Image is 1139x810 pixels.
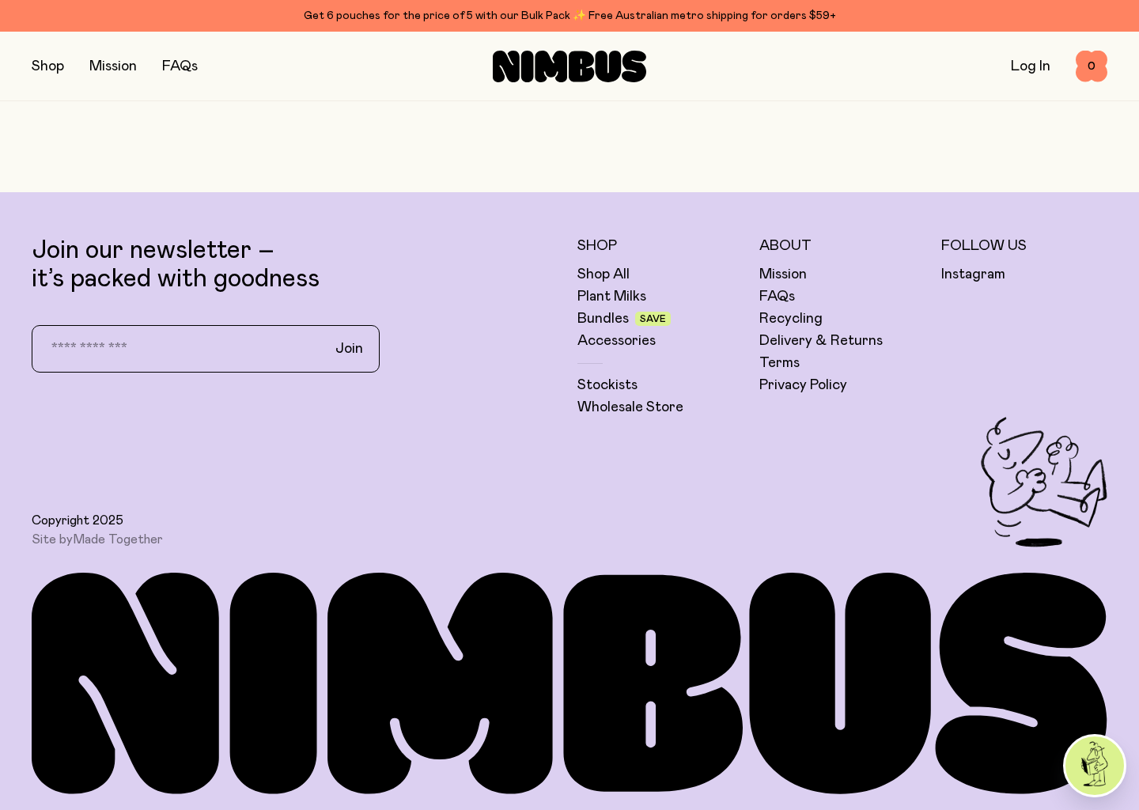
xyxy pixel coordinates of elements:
h5: About [759,237,925,255]
img: agent [1065,736,1124,795]
a: Mission [759,265,807,284]
a: Delivery & Returns [759,331,883,350]
span: Save [640,314,666,324]
a: FAQs [162,59,198,74]
a: Recycling [759,309,823,328]
h5: Shop [577,237,744,255]
a: Mission [89,59,137,74]
a: Log In [1011,59,1050,74]
a: Privacy Policy [759,376,847,395]
a: Wholesale Store [577,398,683,417]
button: Join [323,332,376,365]
a: Shop All [577,265,630,284]
span: Site by [32,532,163,547]
a: Accessories [577,331,656,350]
a: Stockists [577,376,638,395]
div: Get 6 pouches for the price of 5 with our Bulk Pack ✨ Free Australian metro shipping for orders $59+ [32,6,1107,25]
h5: Follow Us [941,237,1107,255]
p: Join our newsletter – it’s packed with goodness [32,237,562,293]
a: Made Together [73,533,163,546]
a: FAQs [759,287,795,306]
span: Copyright 2025 [32,513,123,528]
a: Instagram [941,265,1005,284]
a: Plant Milks [577,287,646,306]
button: 0 [1076,51,1107,82]
a: Bundles [577,309,629,328]
span: Join [335,339,363,358]
a: Terms [759,354,800,373]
